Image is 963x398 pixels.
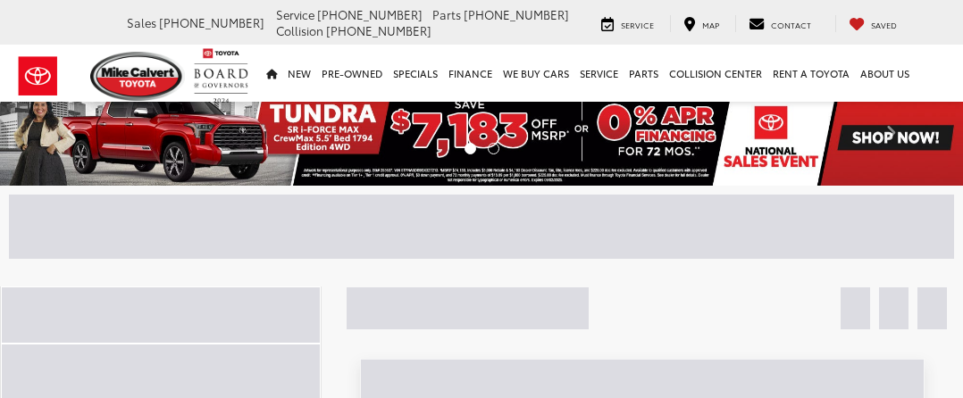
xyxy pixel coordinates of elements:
[574,45,624,102] a: Service
[735,15,825,32] a: Contact
[276,6,314,22] span: Service
[261,45,282,102] a: Home
[835,15,910,32] a: My Saved Vehicles
[771,19,811,30] span: Contact
[767,45,855,102] a: Rent a Toyota
[388,45,443,102] a: Specials
[432,6,461,22] span: Parts
[498,45,574,102] a: WE BUY CARS
[317,6,423,22] span: [PHONE_NUMBER]
[127,14,156,30] span: Sales
[464,6,569,22] span: [PHONE_NUMBER]
[702,19,719,30] span: Map
[282,45,316,102] a: New
[4,47,71,105] img: Toyota
[90,52,185,101] img: Mike Calvert Toyota
[316,45,388,102] a: Pre-Owned
[664,45,767,102] a: Collision Center
[276,22,323,38] span: Collision
[624,45,664,102] a: Parts
[326,22,431,38] span: [PHONE_NUMBER]
[621,19,654,30] span: Service
[855,45,915,102] a: About Us
[443,45,498,102] a: Finance
[871,19,897,30] span: Saved
[588,15,667,32] a: Service
[159,14,264,30] span: [PHONE_NUMBER]
[670,15,733,32] a: Map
